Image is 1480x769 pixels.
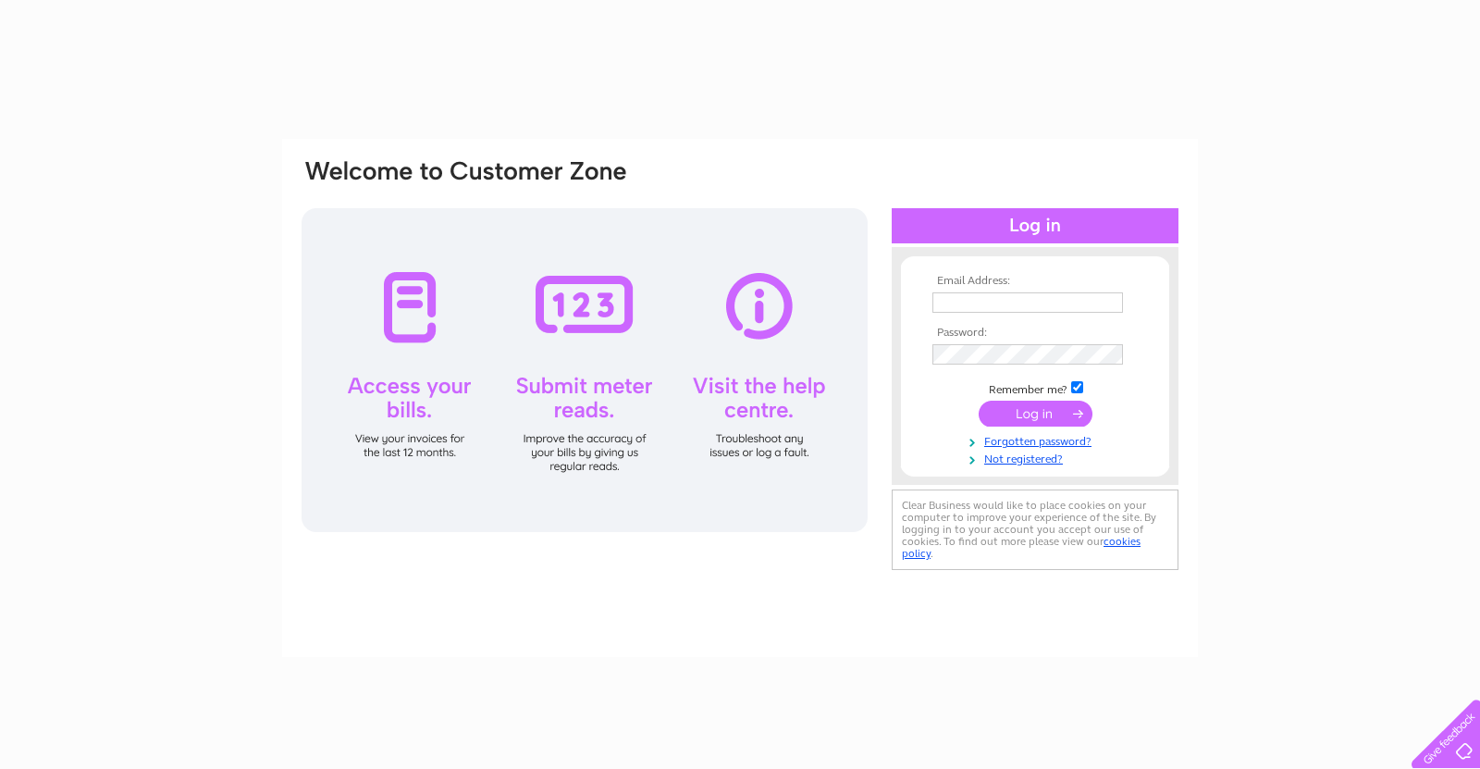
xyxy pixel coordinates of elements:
th: Password: [928,327,1142,340]
a: Not registered? [932,449,1142,466]
td: Remember me? [928,378,1142,397]
input: Submit [979,401,1092,427]
a: cookies policy [902,535,1141,560]
th: Email Address: [928,275,1142,288]
div: Clear Business would like to place cookies on your computer to improve your experience of the sit... [892,490,1178,570]
a: Forgotten password? [932,431,1142,449]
